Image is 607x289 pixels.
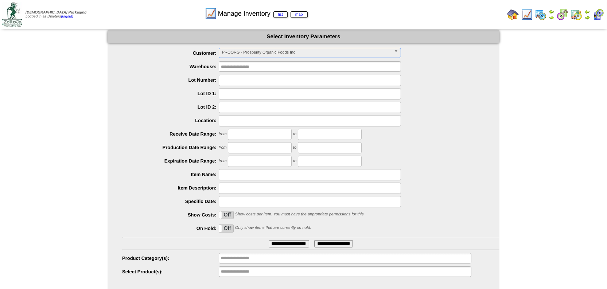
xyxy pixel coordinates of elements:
label: Location: [122,118,219,123]
img: calendarcustomer.gif [592,9,604,20]
label: Item Description: [122,185,219,191]
img: calendarprod.gif [535,9,546,20]
span: from [219,159,227,164]
div: OnOff [219,211,234,219]
span: Logged in as Dpieters [26,11,86,19]
label: Item Name: [122,172,219,177]
img: arrowright.gif [584,15,590,20]
label: Lot ID 1: [122,91,219,96]
label: Specific Date: [122,199,219,204]
label: Product Category(s): [122,255,219,261]
label: Show Costs: [122,212,219,218]
a: list [273,11,288,18]
label: On Hold: [122,226,219,231]
label: Select Product(s): [122,269,219,274]
label: Receive Date Range: [122,131,219,137]
div: OnOff [219,224,234,233]
span: to [293,132,296,137]
img: home.gif [507,9,519,20]
span: Manage Inventory [218,10,308,17]
span: Show costs per item. You must have the appropriate permissions for this. [235,212,365,217]
img: line_graph.gif [205,8,217,19]
label: Lot Number: [122,77,219,83]
img: line_graph.gif [521,9,533,20]
a: map [291,11,308,18]
img: zoroco-logo-small.webp [2,2,22,27]
span: from [219,132,227,137]
span: to [293,146,296,150]
img: arrowleft.gif [549,9,555,15]
img: calendarblend.gif [557,9,568,20]
span: [DEMOGRAPHIC_DATA] Packaging [26,11,86,15]
img: arrowright.gif [549,15,555,20]
label: Expiration Date Range: [122,158,219,164]
label: Production Date Range: [122,145,219,150]
img: arrowleft.gif [584,9,590,15]
a: (logout) [61,15,73,19]
label: Lot ID 2: [122,104,219,110]
span: PROORG - Prosperity Organic Foods Inc [222,48,391,57]
span: Only show items that are currently on hold. [235,226,311,230]
span: to [293,159,296,164]
label: Off [219,211,234,219]
label: Warehouse: [122,64,219,69]
label: Off [219,225,234,232]
img: calendarinout.gif [571,9,582,20]
span: from [219,146,227,150]
div: Select Inventory Parameters [108,30,499,43]
label: Customer: [122,50,219,56]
